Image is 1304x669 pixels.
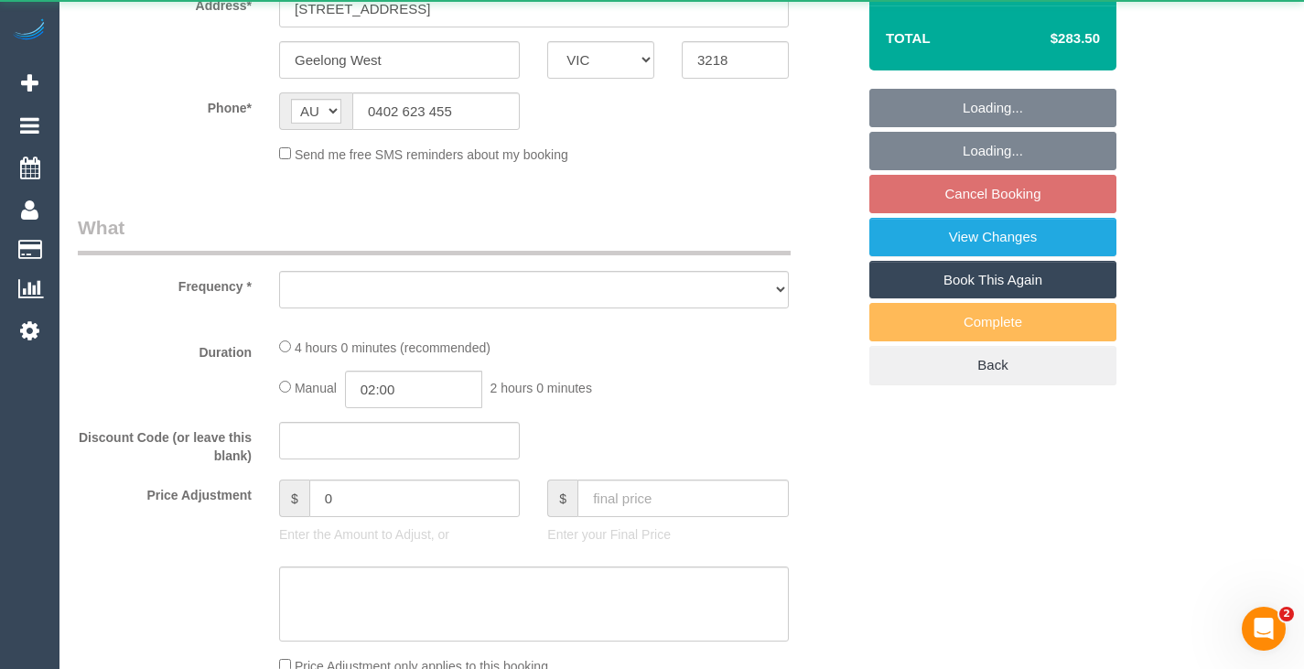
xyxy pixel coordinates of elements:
span: 2 [1279,607,1294,621]
label: Discount Code (or leave this blank) [64,422,265,465]
a: View Changes [869,218,1116,256]
input: final price [577,480,789,517]
input: Phone* [352,92,520,130]
span: Send me free SMS reminders about my booking [295,147,568,162]
h4: $283.50 [996,31,1100,47]
label: Price Adjustment [64,480,265,504]
img: Automaid Logo [11,18,48,44]
label: Frequency * [64,271,265,296]
label: Duration [64,337,265,361]
a: Book This Again [869,261,1116,299]
strong: Total [886,30,931,46]
label: Phone* [64,92,265,117]
legend: What [78,214,791,255]
p: Enter your Final Price [547,525,788,544]
span: $ [547,480,577,517]
span: 2 hours 0 minutes [490,381,592,395]
input: Suburb* [279,41,520,79]
p: Enter the Amount to Adjust, or [279,525,520,544]
iframe: Intercom live chat [1242,607,1286,651]
span: Manual [295,381,337,395]
span: $ [279,480,309,517]
input: Post Code* [682,41,789,79]
span: 4 hours 0 minutes (recommended) [295,340,490,355]
a: Back [869,346,1116,384]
